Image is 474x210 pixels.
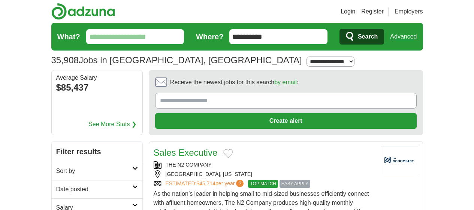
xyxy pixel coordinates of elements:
[274,79,297,85] a: by email
[56,81,138,94] div: $85,437
[395,7,423,16] a: Employers
[381,146,418,174] img: Company logo
[56,185,132,194] h2: Date posted
[155,113,417,129] button: Create alert
[52,180,142,198] a: Date posted
[57,31,80,42] label: What?
[154,161,375,169] div: THE N2 COMPANY
[154,170,375,178] div: [GEOGRAPHIC_DATA], [US_STATE]
[56,75,138,81] div: Average Salary
[52,141,142,162] h2: Filter results
[390,29,417,44] a: Advanced
[341,7,355,16] a: Login
[56,167,132,176] h2: Sort by
[248,180,278,188] span: TOP MATCH
[88,120,136,129] a: See More Stats ❯
[51,55,302,65] h1: Jobs in [GEOGRAPHIC_DATA], [GEOGRAPHIC_DATA]
[51,3,115,20] img: Adzuna logo
[361,7,384,16] a: Register
[51,54,79,67] span: 35,908
[52,162,142,180] a: Sort by
[223,149,233,158] button: Add to favorite jobs
[280,180,310,188] span: EASY APPLY
[236,180,244,187] span: ?
[154,147,218,158] a: Sales Executive
[339,29,384,45] button: Search
[166,180,245,188] a: ESTIMATED:$45,714per year?
[358,29,378,44] span: Search
[196,31,223,42] label: Where?
[196,180,215,186] span: $45,714
[170,78,298,87] span: Receive the newest jobs for this search :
